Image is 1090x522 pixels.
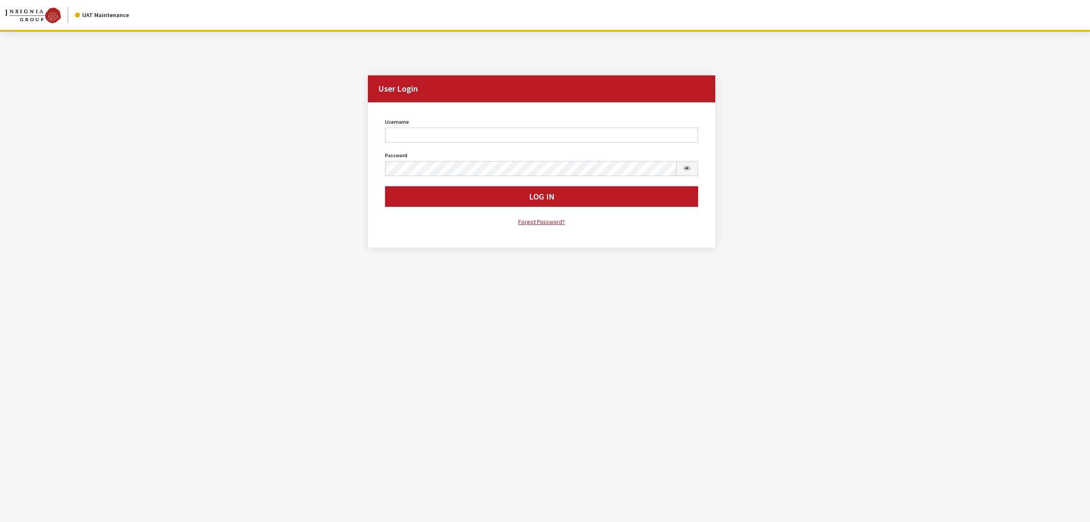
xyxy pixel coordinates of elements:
img: Catalog Maintenance [5,8,61,23]
label: Password [385,152,407,159]
button: Log In [385,186,698,207]
h2: User Login [368,75,715,102]
button: Show Password [676,161,699,176]
a: Forgot Password? [385,217,698,227]
div: UAT Maintenance [75,11,129,20]
label: Username [385,118,409,126]
a: Insignia Group logo [5,7,75,23]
